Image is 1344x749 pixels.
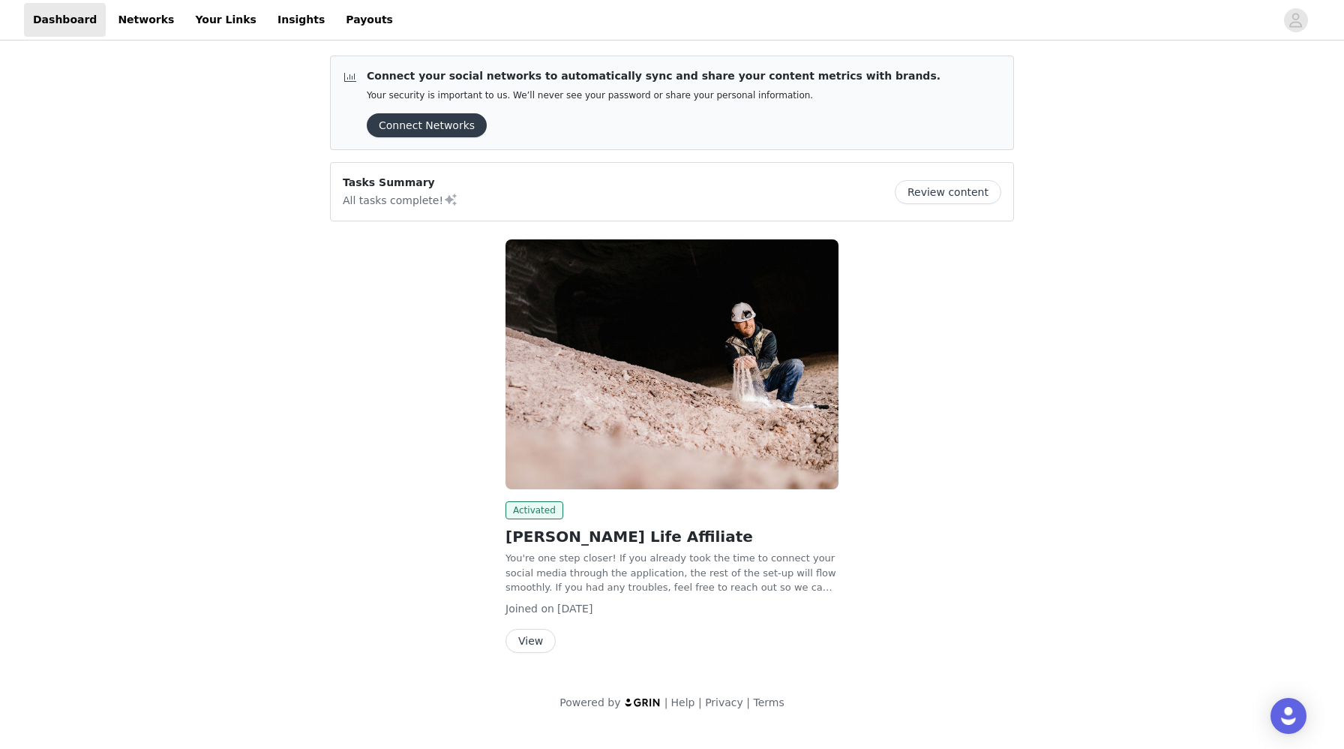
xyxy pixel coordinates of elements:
img: logo [624,697,661,707]
span: [DATE] [557,603,592,615]
img: Real Salt [505,239,838,489]
div: avatar [1288,8,1303,32]
span: | [746,696,750,708]
p: Your security is important to us. We’ll never see your password or share your personal information. [367,90,940,101]
a: Networks [109,3,183,37]
h2: [PERSON_NAME] Life Affiliate [505,525,838,548]
p: All tasks complete! [343,191,458,209]
a: Payouts [337,3,402,37]
span: | [664,696,668,708]
p: You're one step closer! If you already took the time to connect your social media through the app... [505,551,838,595]
button: Review content [895,180,1001,204]
p: Tasks Summary [343,175,458,191]
a: Terms [753,696,784,708]
div: Open Intercom Messenger [1270,698,1306,734]
span: Powered by [559,696,620,708]
a: Privacy [705,696,743,708]
a: Insights [268,3,334,37]
button: View [505,629,556,653]
a: Help [671,696,695,708]
a: Your Links [186,3,265,37]
span: Joined on [505,603,554,615]
a: View [505,636,556,647]
button: Connect Networks [367,113,487,137]
a: Dashboard [24,3,106,37]
span: | [698,696,702,708]
span: Activated [505,501,563,519]
p: Connect your social networks to automatically sync and share your content metrics with brands. [367,68,940,84]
